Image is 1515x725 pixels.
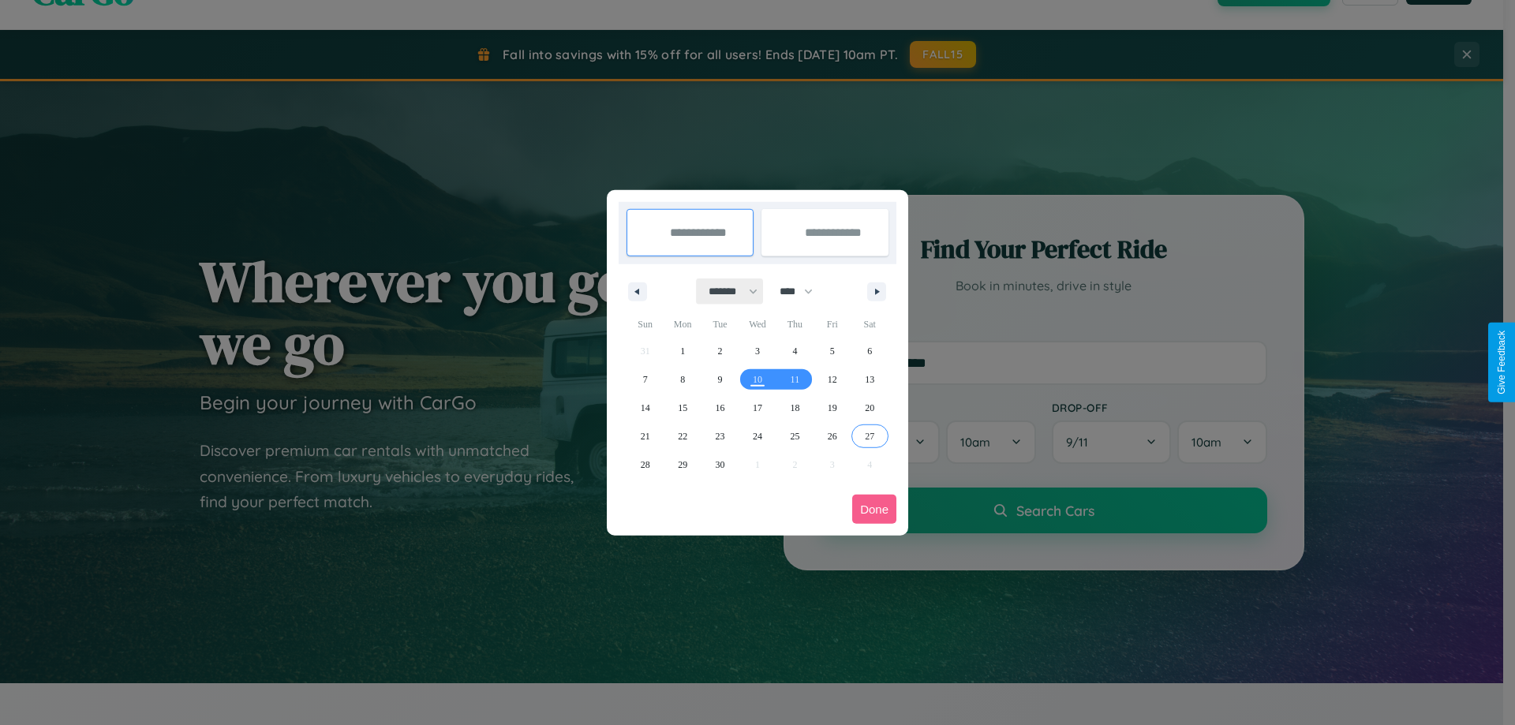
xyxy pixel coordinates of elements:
[627,394,664,422] button: 14
[790,422,799,450] span: 25
[814,337,851,365] button: 5
[701,422,739,450] button: 23
[701,337,739,365] button: 2
[680,365,685,394] span: 8
[701,365,739,394] button: 9
[776,312,814,337] span: Thu
[776,394,814,422] button: 18
[664,394,701,422] button: 15
[865,365,874,394] span: 13
[678,422,687,450] span: 22
[739,365,776,394] button: 10
[739,394,776,422] button: 17
[680,337,685,365] span: 1
[851,312,888,337] span: Sat
[865,422,874,450] span: 27
[664,365,701,394] button: 8
[678,394,687,422] span: 15
[664,450,701,479] button: 29
[790,394,799,422] span: 18
[830,337,835,365] span: 5
[755,337,760,365] span: 3
[643,365,648,394] span: 7
[716,422,725,450] span: 23
[865,394,874,422] span: 20
[716,450,725,479] span: 30
[814,394,851,422] button: 19
[739,312,776,337] span: Wed
[828,422,837,450] span: 26
[701,394,739,422] button: 16
[851,337,888,365] button: 6
[1496,331,1507,394] div: Give Feedback
[852,495,896,524] button: Done
[716,394,725,422] span: 16
[792,337,797,365] span: 4
[867,337,872,365] span: 6
[814,422,851,450] button: 26
[627,450,664,479] button: 28
[753,394,762,422] span: 17
[664,337,701,365] button: 1
[776,365,814,394] button: 11
[753,365,762,394] span: 10
[739,422,776,450] button: 24
[814,365,851,394] button: 12
[627,422,664,450] button: 21
[701,450,739,479] button: 30
[641,450,650,479] span: 28
[753,422,762,450] span: 24
[701,312,739,337] span: Tue
[627,312,664,337] span: Sun
[718,337,723,365] span: 2
[718,365,723,394] span: 9
[641,394,650,422] span: 14
[776,337,814,365] button: 4
[739,337,776,365] button: 3
[776,422,814,450] button: 25
[828,365,837,394] span: 12
[814,312,851,337] span: Fri
[664,422,701,450] button: 22
[627,365,664,394] button: 7
[664,312,701,337] span: Mon
[851,365,888,394] button: 13
[828,394,837,422] span: 19
[851,422,888,450] button: 27
[791,365,800,394] span: 11
[641,422,650,450] span: 21
[851,394,888,422] button: 20
[678,450,687,479] span: 29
